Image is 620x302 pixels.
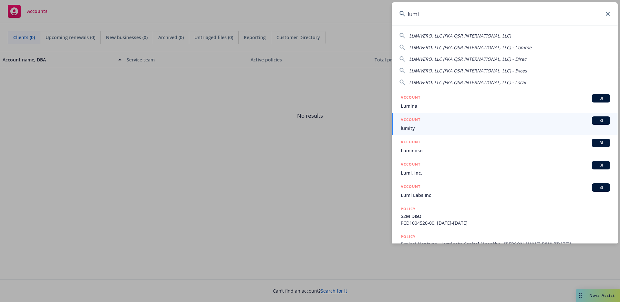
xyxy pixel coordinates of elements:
[401,116,420,124] h5: ACCOUNT
[401,220,610,226] span: PCD1004520-00, [DATE]-[DATE]
[392,135,618,157] a: ACCOUNTBILuminoso
[401,192,610,199] span: Lumi Labs Inc
[401,139,420,146] h5: ACCOUNT
[401,213,610,220] span: $2M D&O
[401,233,416,240] h5: POLICY
[401,206,416,212] h5: POLICY
[401,147,610,154] span: Luminoso
[401,161,420,169] h5: ACCOUNT
[409,44,532,50] span: LUMIVERO, LLC (FKA QSR INTERNATIONAL, LLC) - Comme
[392,230,618,258] a: POLICYProject Neptune - Luminate Capital (Axonify) - [PERSON_NAME] R&W [[DATE]]
[594,185,607,190] span: BI
[401,94,420,102] h5: ACCOUNT
[409,68,527,74] span: LUMIVERO, LLC (FKA QSR INTERNATIONAL, LLC) - Exces
[409,79,526,85] span: LUMIVERO, LLC (FKA QSR INTERNATIONAL, LLC) - Local
[392,202,618,230] a: POLICY$2M D&OPCD1004520-00, [DATE]-[DATE]
[401,102,610,109] span: Lumina
[594,118,607,124] span: BI
[401,183,420,191] h5: ACCOUNT
[594,95,607,101] span: BI
[409,56,526,62] span: LUMIVERO, LLC (FKA QSR INTERNATIONAL, LLC) - Direc
[401,169,610,176] span: Lumi, Inc.
[392,157,618,180] a: ACCOUNTBILumi, Inc.
[401,241,610,247] span: Project Neptune - Luminate Capital (Axonify) - [PERSON_NAME] R&W [[DATE]]
[392,180,618,202] a: ACCOUNTBILumi Labs Inc
[392,113,618,135] a: ACCOUNTBIlumity
[401,125,610,132] span: lumity
[392,91,618,113] a: ACCOUNTBILumina
[594,162,607,168] span: BI
[594,140,607,146] span: BI
[409,33,511,39] span: LUMIVERO, LLC (FKA QSR INTERNATIONAL, LLC)
[392,2,618,26] input: Search...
